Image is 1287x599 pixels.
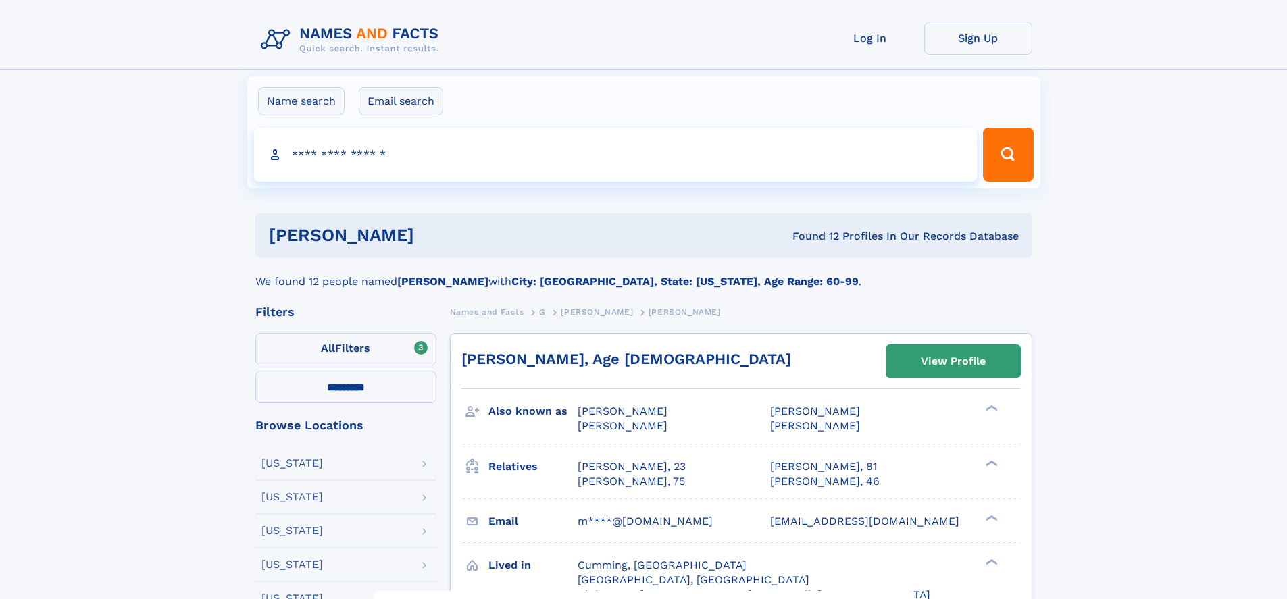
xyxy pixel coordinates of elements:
[255,22,450,58] img: Logo Names and Facts
[982,459,999,467] div: ❯
[982,557,999,566] div: ❯
[921,346,986,377] div: View Profile
[770,419,860,432] span: [PERSON_NAME]
[488,400,578,423] h3: Also known as
[450,303,524,320] a: Names and Facts
[254,128,978,182] input: search input
[397,275,488,288] b: [PERSON_NAME]
[886,345,1020,377] a: View Profile
[269,227,603,244] h1: [PERSON_NAME]
[578,405,667,417] span: [PERSON_NAME]
[461,350,791,367] a: [PERSON_NAME], Age [DEMOGRAPHIC_DATA]
[488,510,578,533] h3: Email
[255,257,1032,290] div: We found 12 people named with .
[578,419,667,432] span: [PERSON_NAME]
[578,474,685,489] a: [PERSON_NAME], 75
[578,558,747,571] span: Cumming, [GEOGRAPHIC_DATA]
[982,513,999,522] div: ❯
[261,492,323,502] div: [US_STATE]
[770,515,959,527] span: [EMAIL_ADDRESS][DOMAIN_NAME]
[488,554,578,577] h3: Lived in
[816,22,924,55] a: Log In
[770,474,880,489] a: [PERSON_NAME], 46
[539,307,546,317] span: G
[770,405,860,417] span: [PERSON_NAME]
[255,333,436,365] label: Filters
[561,303,633,320] a: [PERSON_NAME]
[649,307,721,317] span: [PERSON_NAME]
[578,573,809,586] span: [GEOGRAPHIC_DATA], [GEOGRAPHIC_DATA]
[261,525,323,536] div: [US_STATE]
[578,459,686,474] a: [PERSON_NAME], 23
[983,128,1033,182] button: Search Button
[770,459,877,474] a: [PERSON_NAME], 81
[539,303,546,320] a: G
[488,455,578,478] h3: Relatives
[603,229,1019,244] div: Found 12 Profiles In Our Records Database
[261,458,323,469] div: [US_STATE]
[511,275,859,288] b: City: [GEOGRAPHIC_DATA], State: [US_STATE], Age Range: 60-99
[982,404,999,413] div: ❯
[255,419,436,432] div: Browse Locations
[261,559,323,570] div: [US_STATE]
[258,87,345,115] label: Name search
[924,22,1032,55] a: Sign Up
[359,87,443,115] label: Email search
[561,307,633,317] span: [PERSON_NAME]
[255,306,436,318] div: Filters
[321,342,335,355] span: All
